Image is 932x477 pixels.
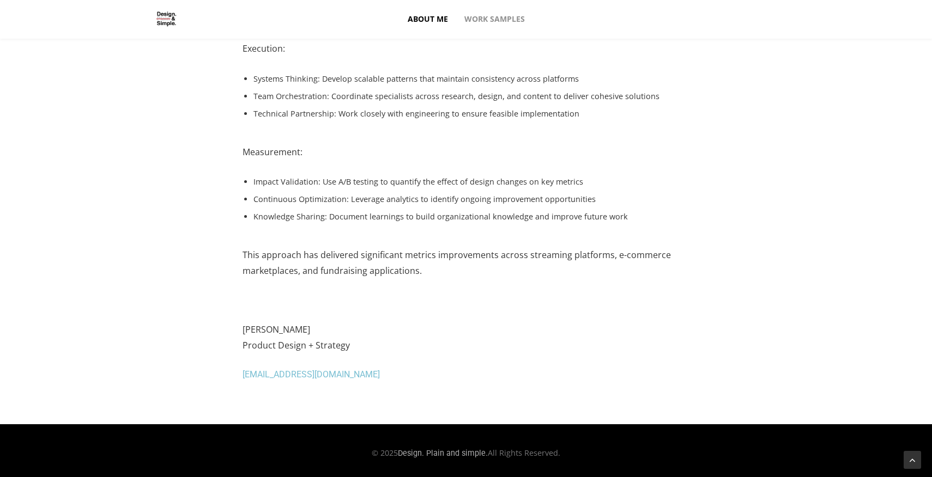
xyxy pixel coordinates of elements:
li: Knowledge Sharing: Document learnings to build organizational knowledge and improve future work [253,208,681,225]
img: Design. Plain and simple. [139,2,193,36]
p: [PERSON_NAME] Product Design + Strategy [243,322,681,367]
li: Impact Validation: Use A/B testing to quantify the effect of design changes on key metrics [253,173,681,191]
li: Systems Thinking: Develop scalable patterns that maintain consistency across platforms [253,70,681,88]
li: Technical Partnership: Work closely with engineering to ensure feasible implementation [253,105,681,123]
li: Continuous Optimization: Leverage analytics to identify ongoing improvement opportunities [253,191,681,208]
a: [EMAIL_ADDRESS][DOMAIN_NAME] [243,369,380,380]
p: Measurement: [243,144,681,174]
li: Team Orchestration: Coordinate specialists across research, design, and content to deliver cohesi... [253,88,681,105]
p: This approach has delivered significant metrics improvements across streaming platforms, e-commer... [243,247,681,292]
p: Execution: [243,41,681,70]
a: Design. Plain and simple. [398,449,488,458]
